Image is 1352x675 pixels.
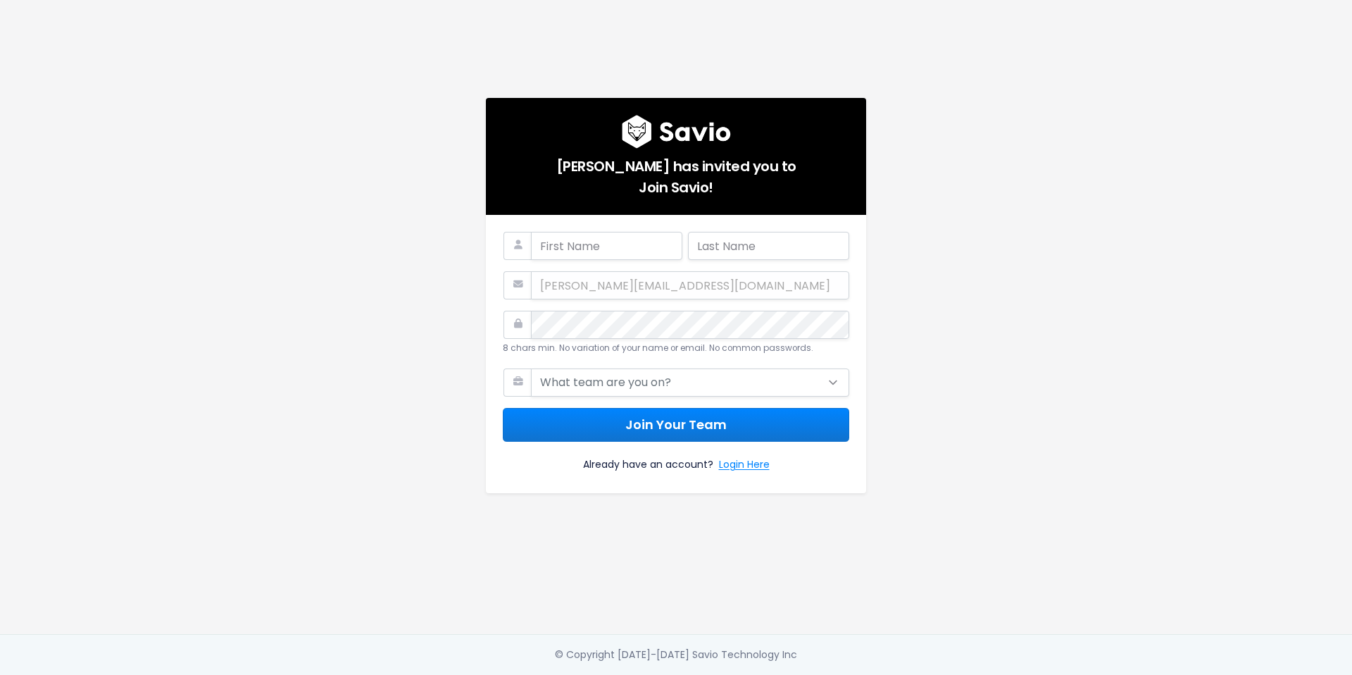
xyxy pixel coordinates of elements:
[622,115,731,149] img: logo600x187.a314fd40982d.png
[688,232,849,260] input: Last Name
[503,408,849,442] button: Join Your Team
[531,232,682,260] input: First Name
[503,442,849,476] div: Already have an account?
[719,456,770,476] a: Login Here
[503,149,849,198] h5: [PERSON_NAME] has invited you to Join Savio!
[503,342,813,354] small: 8 chars min. No variation of your name or email. No common passwords.
[555,646,797,664] div: © Copyright [DATE]-[DATE] Savio Technology Inc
